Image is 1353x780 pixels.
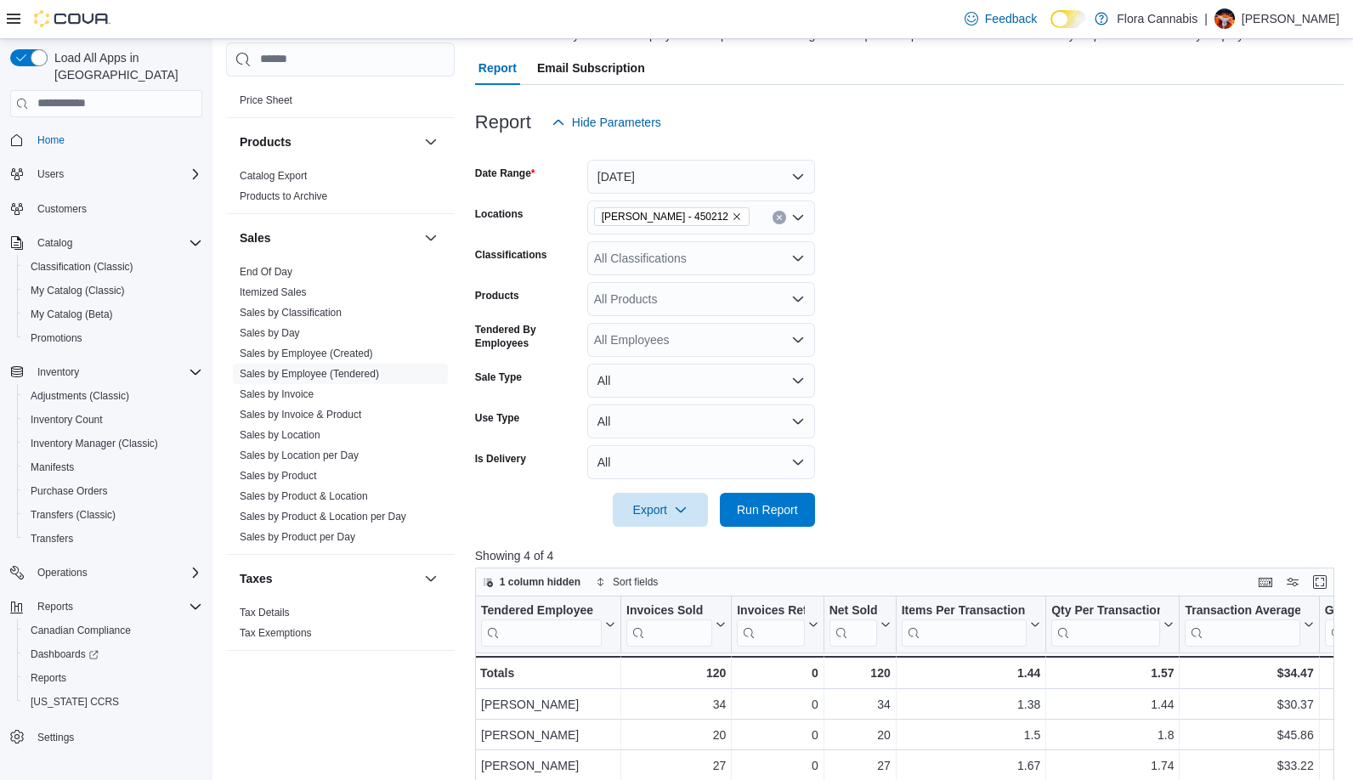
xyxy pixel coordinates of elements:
[37,202,87,216] span: Customers
[240,229,417,246] button: Sales
[240,489,368,503] span: Sales by Product & Location
[1255,572,1276,592] button: Keyboard shortcuts
[1242,8,1339,29] p: [PERSON_NAME]
[902,694,1041,715] div: 1.38
[31,233,79,253] button: Catalog
[226,262,455,554] div: Sales
[24,328,89,348] a: Promotions
[37,236,72,250] span: Catalog
[240,449,359,462] span: Sales by Location per Day
[587,404,815,438] button: All
[240,306,342,319] span: Sales by Classification
[1051,602,1174,646] button: Qty Per Transaction
[24,328,202,348] span: Promotions
[623,493,698,527] span: Export
[1204,8,1208,29] p: |
[17,455,209,479] button: Manifests
[240,133,292,150] h3: Products
[1185,663,1313,683] div: $34.47
[226,166,455,213] div: Products
[240,190,327,202] a: Products to Archive
[901,602,1027,646] div: Items Per Transaction
[31,284,125,297] span: My Catalog (Classic)
[31,129,202,150] span: Home
[17,666,209,690] button: Reports
[572,114,661,131] span: Hide Parameters
[31,596,80,617] button: Reports
[3,360,209,384] button: Inventory
[240,347,373,360] span: Sales by Employee (Created)
[240,409,361,421] a: Sales by Invoice & Product
[1214,8,1235,29] div: Kyle Pehkonen
[475,452,526,466] label: Is Delivery
[1185,602,1299,619] div: Transaction Average
[24,257,140,277] a: Classification (Classic)
[773,211,786,224] button: Clear input
[31,331,82,345] span: Promotions
[24,481,202,501] span: Purchase Orders
[737,663,818,683] div: 0
[31,199,93,219] a: Customers
[240,510,406,523] span: Sales by Product & Location per Day
[737,602,804,619] div: Invoices Ref
[829,755,891,776] div: 27
[1282,572,1303,592] button: Display options
[34,10,110,27] img: Cova
[901,663,1040,683] div: 1.44
[24,280,132,301] a: My Catalog (Classic)
[31,362,86,382] button: Inventory
[829,725,891,745] div: 20
[626,602,712,619] div: Invoices Sold
[3,231,209,255] button: Catalog
[475,323,580,350] label: Tendered By Employees
[613,493,708,527] button: Export
[3,162,209,186] button: Users
[240,530,355,544] span: Sales by Product per Day
[17,326,209,350] button: Promotions
[240,265,292,279] span: End Of Day
[791,252,805,265] button: Open list of options
[594,207,750,226] span: Lawrence - Kelowna - 450212
[829,663,890,683] div: 120
[791,292,805,306] button: Open list of options
[240,490,368,502] a: Sales by Product & Location
[24,620,202,641] span: Canadian Compliance
[475,207,524,221] label: Locations
[31,562,94,583] button: Operations
[31,647,99,661] span: Dashboards
[24,280,202,301] span: My Catalog (Classic)
[24,620,138,641] a: Canadian Compliance
[17,690,209,714] button: [US_STATE] CCRS
[737,694,818,715] div: 0
[240,348,373,359] a: Sales by Employee (Created)
[31,233,202,253] span: Catalog
[829,694,891,715] div: 34
[17,479,209,503] button: Purchase Orders
[17,432,209,455] button: Inventory Manager (Classic)
[240,388,314,400] a: Sales by Invoice
[1117,8,1197,29] p: Flora Cannabis
[480,663,615,683] div: Totals
[1051,725,1174,745] div: 1.8
[500,575,580,589] span: 1 column hidden
[587,364,815,398] button: All
[31,130,71,150] a: Home
[31,260,133,274] span: Classification (Classic)
[791,333,805,347] button: Open list of options
[737,602,804,646] div: Invoices Ref
[985,10,1037,27] span: Feedback
[226,90,455,117] div: Pricing
[240,189,327,203] span: Products to Archive
[1050,10,1086,28] input: Dark Mode
[602,208,728,225] span: [PERSON_NAME] - 450212
[31,164,71,184] button: Users
[24,644,105,664] a: Dashboards
[240,607,290,619] a: Tax Details
[3,724,209,749] button: Settings
[3,561,209,585] button: Operations
[737,501,798,518] span: Run Report
[475,411,519,425] label: Use Type
[240,367,379,381] span: Sales by Employee (Tendered)
[1051,602,1160,619] div: Qty Per Transaction
[24,481,115,501] a: Purchase Orders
